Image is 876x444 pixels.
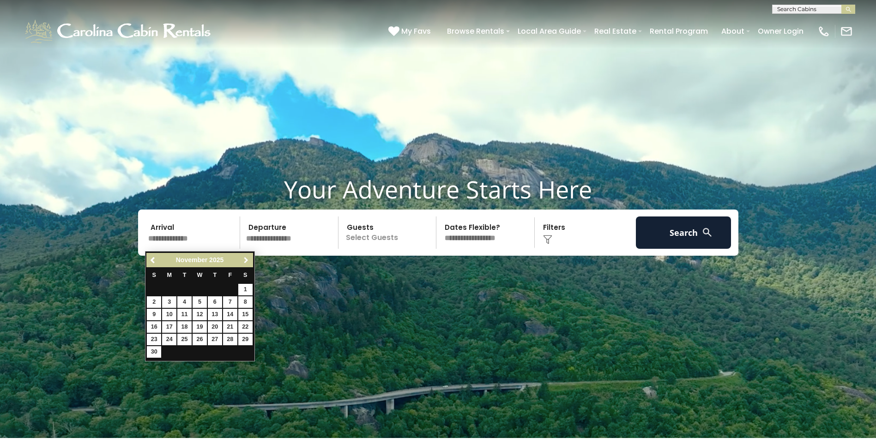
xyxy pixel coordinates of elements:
a: 29 [238,334,253,345]
span: Thursday [213,272,217,278]
a: 8 [238,296,253,308]
a: 19 [193,321,207,333]
a: 30 [147,346,161,358]
a: 26 [193,334,207,345]
a: 4 [177,296,192,308]
img: White-1-1-2.png [23,18,215,45]
a: 14 [223,309,237,320]
a: 9 [147,309,161,320]
a: Local Area Guide [513,23,586,39]
span: Monday [167,272,172,278]
span: Wednesday [197,272,203,278]
a: 12 [193,309,207,320]
span: Friday [228,272,232,278]
span: Previous [150,257,157,264]
a: 3 [162,296,176,308]
a: 10 [162,309,176,320]
span: Saturday [243,272,247,278]
span: November [176,256,207,264]
a: 7 [223,296,237,308]
a: 22 [238,321,253,333]
a: 17 [162,321,176,333]
a: 23 [147,334,161,345]
a: 20 [208,321,222,333]
a: 15 [238,309,253,320]
a: Next [241,254,252,266]
a: 21 [223,321,237,333]
a: 25 [177,334,192,345]
a: 18 [177,321,192,333]
a: 16 [147,321,161,333]
button: Search [636,216,731,249]
a: 27 [208,334,222,345]
a: Browse Rentals [442,23,509,39]
a: 6 [208,296,222,308]
a: 2 [147,296,161,308]
h1: Your Adventure Starts Here [7,175,869,204]
p: Select Guests [341,216,436,249]
a: 5 [193,296,207,308]
a: 24 [162,334,176,345]
img: mail-regular-white.png [840,25,853,38]
a: My Favs [388,25,433,37]
img: filter--v1.png [543,235,552,244]
a: 11 [177,309,192,320]
a: 13 [208,309,222,320]
a: Real Estate [590,23,641,39]
a: 28 [223,334,237,345]
a: 1 [238,284,253,295]
span: Sunday [152,272,156,278]
span: Tuesday [183,272,187,278]
img: phone-regular-white.png [817,25,830,38]
img: search-regular-white.png [701,227,713,238]
span: My Favs [401,25,431,37]
span: 2025 [209,256,224,264]
a: Owner Login [753,23,808,39]
span: Next [242,257,250,264]
a: Rental Program [645,23,713,39]
a: About [717,23,749,39]
a: Previous [147,254,159,266]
